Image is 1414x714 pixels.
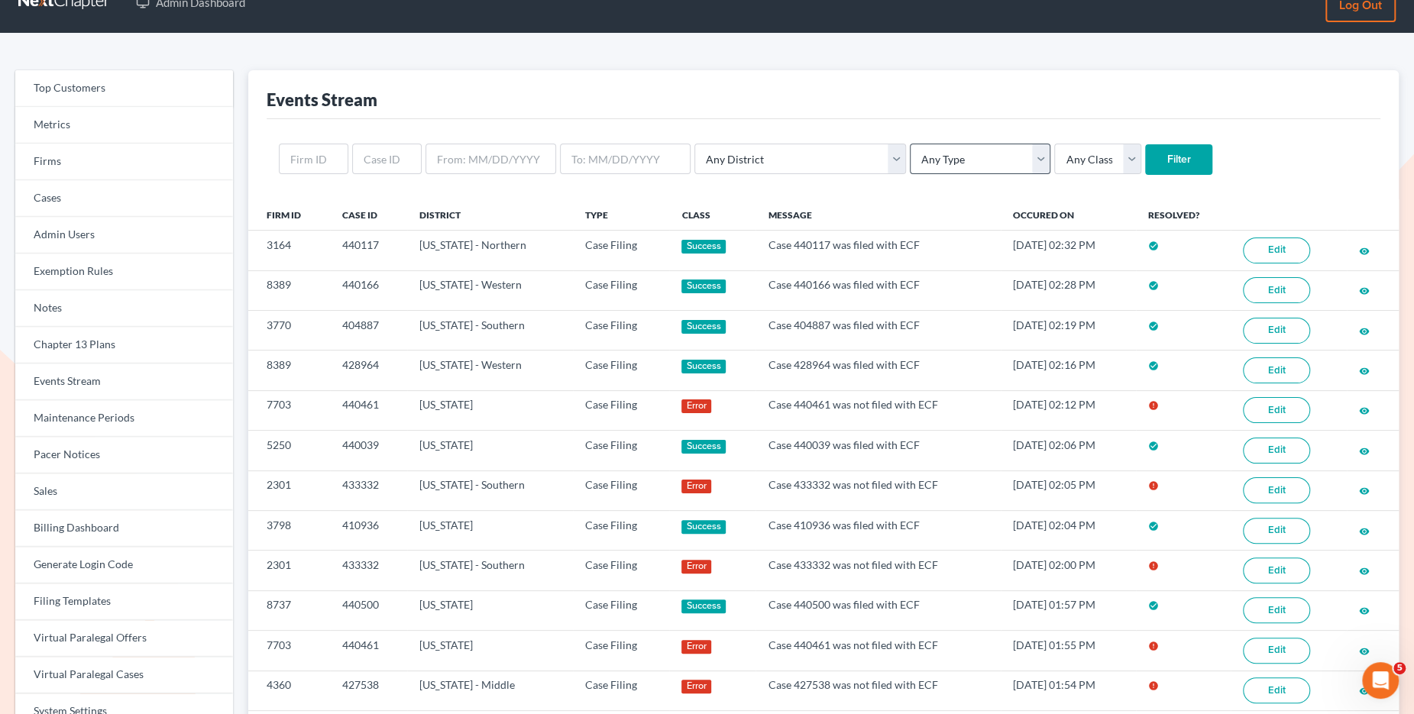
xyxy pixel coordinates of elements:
[330,270,407,310] td: 440166
[1359,363,1370,376] a: visibility
[1243,518,1310,544] a: Edit
[330,470,407,510] td: 433332
[1359,405,1370,416] i: visibility
[248,270,330,310] td: 8389
[15,473,233,510] a: Sales
[330,431,407,470] td: 440039
[1001,270,1136,310] td: [DATE] 02:28 PM
[1001,431,1136,470] td: [DATE] 02:06 PM
[681,399,711,413] div: Error
[15,363,233,400] a: Events Stream
[1243,438,1310,464] a: Edit
[1148,241,1159,251] i: check_circle
[15,583,233,620] a: Filing Templates
[1362,662,1399,699] iframe: Intercom live chat
[573,390,669,430] td: Case Filing
[15,70,233,107] a: Top Customers
[15,510,233,547] a: Billing Dashboard
[407,551,573,590] td: [US_STATE] - Southern
[573,551,669,590] td: Case Filing
[1001,310,1136,350] td: [DATE] 02:19 PM
[573,631,669,670] td: Case Filing
[1148,280,1159,291] i: check_circle
[1359,564,1370,577] a: visibility
[681,599,726,613] div: Success
[407,510,573,550] td: [US_STATE]
[248,631,330,670] td: 7703
[1148,400,1159,411] i: error
[15,180,233,217] a: Cases
[407,351,573,390] td: [US_STATE] - Western
[1359,326,1370,337] i: visibility
[756,231,1000,270] td: Case 440117 was filed with ECF
[756,390,1000,430] td: Case 440461 was not filed with ECF
[407,199,573,230] th: District
[1243,557,1310,583] a: Edit
[681,680,711,693] div: Error
[681,440,726,454] div: Success
[1359,606,1370,616] i: visibility
[248,590,330,630] td: 8737
[573,590,669,630] td: Case Filing
[15,327,233,363] a: Chapter 13 Plans
[15,290,233,327] a: Notes
[407,390,573,430] td: [US_STATE]
[1393,662,1406,674] span: 5
[15,657,233,693] a: Virtual Paralegal Cases
[15,254,233,290] a: Exemption Rules
[330,310,407,350] td: 404887
[248,510,330,550] td: 3798
[1243,318,1310,344] a: Edit
[573,199,669,230] th: Type
[1001,199,1136,230] th: Occured On
[1001,351,1136,390] td: [DATE] 02:16 PM
[756,670,1000,710] td: Case 427538 was not filed with ECF
[425,144,556,174] input: From: MM/DD/YYYY
[1148,641,1159,651] i: error
[330,590,407,630] td: 440500
[1243,477,1310,503] a: Edit
[681,480,711,493] div: Error
[1243,638,1310,664] a: Edit
[756,510,1000,550] td: Case 410936 was filed with ECF
[1001,670,1136,710] td: [DATE] 01:54 PM
[1359,486,1370,496] i: visibility
[1359,524,1370,537] a: visibility
[407,670,573,710] td: [US_STATE] - Middle
[267,89,377,111] div: Events Stream
[1359,244,1370,257] a: visibility
[1243,597,1310,623] a: Edit
[1001,631,1136,670] td: [DATE] 01:55 PM
[1243,357,1310,383] a: Edit
[1148,480,1159,491] i: error
[669,199,756,230] th: Class
[15,144,233,180] a: Firms
[248,310,330,350] td: 3770
[248,670,330,710] td: 4360
[330,670,407,710] td: 427538
[1001,470,1136,510] td: [DATE] 02:05 PM
[1359,646,1370,657] i: visibility
[407,231,573,270] td: [US_STATE] - Northern
[756,199,1000,230] th: Message
[756,270,1000,310] td: Case 440166 was filed with ECF
[1359,483,1370,496] a: visibility
[1359,683,1370,696] a: visibility
[330,231,407,270] td: 440117
[681,240,726,254] div: Success
[330,351,407,390] td: 428964
[1243,277,1310,303] a: Edit
[330,551,407,590] td: 433332
[756,310,1000,350] td: Case 404887 was filed with ECF
[1359,526,1370,537] i: visibility
[1148,521,1159,531] i: check_circle
[279,144,348,174] input: Firm ID
[1359,446,1370,457] i: visibility
[1359,403,1370,416] a: visibility
[1148,561,1159,571] i: error
[248,551,330,590] td: 2301
[560,144,691,174] input: To: MM/DD/YYYY
[352,144,422,174] input: Case ID
[756,551,1000,590] td: Case 433332 was not filed with ECF
[1148,600,1159,611] i: check_circle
